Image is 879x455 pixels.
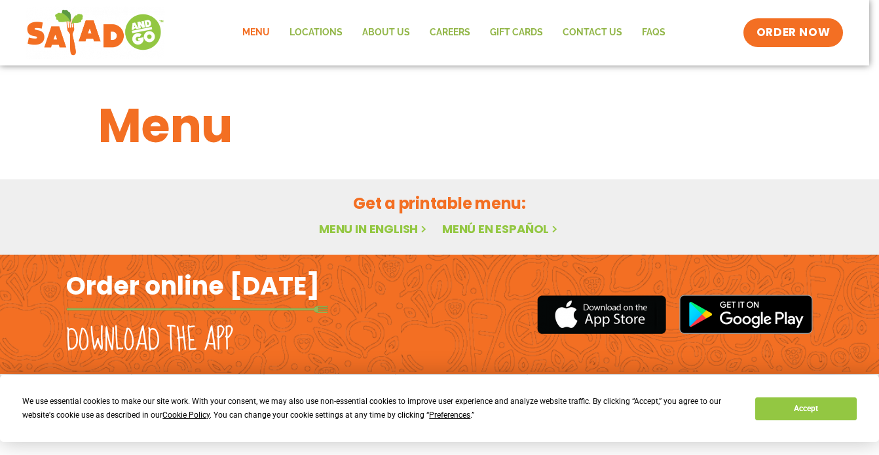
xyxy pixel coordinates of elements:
[26,7,164,59] img: new-SAG-logo-768×292
[480,18,553,48] a: GIFT CARDS
[757,25,830,41] span: ORDER NOW
[66,306,328,313] img: fork
[537,293,666,336] img: appstore
[66,270,320,302] h2: Order online [DATE]
[162,410,210,420] span: Cookie Policy
[233,18,675,48] nav: Menu
[755,397,856,420] button: Accept
[553,18,632,48] a: Contact Us
[98,90,781,161] h1: Menu
[66,322,233,359] h2: Download the app
[280,18,352,48] a: Locations
[420,18,480,48] a: Careers
[233,18,280,48] a: Menu
[743,18,843,47] a: ORDER NOW
[679,295,813,334] img: google_play
[442,221,560,237] a: Menú en español
[22,395,739,422] div: We use essential cookies to make our site work. With your consent, we may also use non-essential ...
[632,18,675,48] a: FAQs
[352,18,420,48] a: About Us
[319,221,429,237] a: Menu in English
[429,410,470,420] span: Preferences
[98,192,781,215] h2: Get a printable menu:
